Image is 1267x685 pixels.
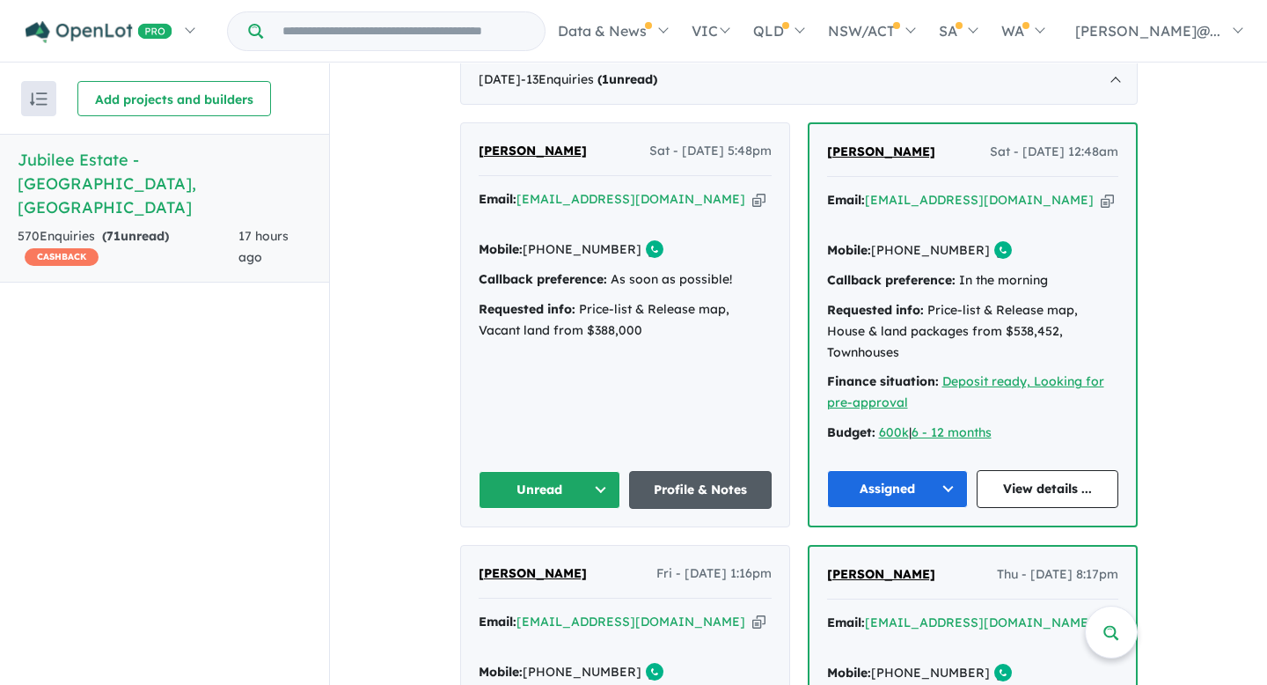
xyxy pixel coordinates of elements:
[827,144,935,159] span: [PERSON_NAME]
[977,470,1118,508] a: View details ...
[656,563,772,585] span: Fri - [DATE] 1:16pm
[602,71,609,87] span: 1
[516,191,745,207] a: [EMAIL_ADDRESS][DOMAIN_NAME]
[479,565,587,581] span: [PERSON_NAME]
[827,302,924,318] strong: Requested info:
[479,143,587,158] span: [PERSON_NAME]
[238,228,289,265] span: 17 hours ago
[752,613,765,631] button: Copy
[479,563,587,585] a: [PERSON_NAME]
[479,241,523,257] strong: Mobile:
[26,21,172,43] img: Openlot PRO Logo White
[827,564,935,586] a: [PERSON_NAME]
[18,226,238,269] div: 570 Enquir ies
[827,373,1104,410] a: Deposit ready, Looking for pre-approval
[865,192,1094,208] a: [EMAIL_ADDRESS][DOMAIN_NAME]
[102,228,169,244] strong: ( unread)
[25,248,99,266] span: CASHBACK
[479,614,516,630] strong: Email:
[479,269,772,291] div: As soon as possible!
[827,242,871,258] strong: Mobile:
[827,615,865,630] strong: Email:
[912,424,992,440] a: 6 - 12 months
[827,192,865,208] strong: Email:
[106,228,121,244] span: 71
[827,272,956,288] strong: Callback preference:
[479,301,575,317] strong: Requested info:
[267,12,541,50] input: Try estate name, suburb, builder or developer
[479,141,587,162] a: [PERSON_NAME]
[18,148,311,219] h5: Jubilee Estate - [GEOGRAPHIC_DATA] , [GEOGRAPHIC_DATA]
[827,470,969,508] button: Assigned
[479,299,772,342] div: Price-list & Release map, Vacant land from $388,000
[30,92,48,106] img: sort.svg
[827,665,871,681] strong: Mobile:
[997,564,1118,586] span: Thu - [DATE] 8:17pm
[523,664,641,680] a: [PHONE_NUMBER]
[1101,191,1114,210] button: Copy
[827,142,935,163] a: [PERSON_NAME]
[827,300,1118,363] div: Price-list & Release map, House & land packages from $538,452, Townhouses
[827,423,1118,444] div: |
[597,71,657,87] strong: ( unread)
[827,424,875,440] strong: Budget:
[460,55,1138,105] div: [DATE]
[827,270,1118,291] div: In the morning
[649,141,772,162] span: Sat - [DATE] 5:48pm
[521,71,657,87] span: - 13 Enquir ies
[479,271,607,287] strong: Callback preference:
[1075,22,1220,40] span: [PERSON_NAME]@...
[827,373,939,389] strong: Finance situation:
[990,142,1118,163] span: Sat - [DATE] 12:48am
[479,471,621,509] button: Unread
[523,241,641,257] a: [PHONE_NUMBER]
[77,81,271,116] button: Add projects and builders
[629,471,772,509] a: Profile & Notes
[752,190,765,209] button: Copy
[827,566,935,582] span: [PERSON_NAME]
[479,191,516,207] strong: Email:
[865,615,1094,630] a: [EMAIL_ADDRESS][DOMAIN_NAME]
[879,424,909,440] a: 600k
[516,614,745,630] a: [EMAIL_ADDRESS][DOMAIN_NAME]
[871,665,990,681] a: [PHONE_NUMBER]
[479,664,523,680] strong: Mobile:
[871,242,990,258] a: [PHONE_NUMBER]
